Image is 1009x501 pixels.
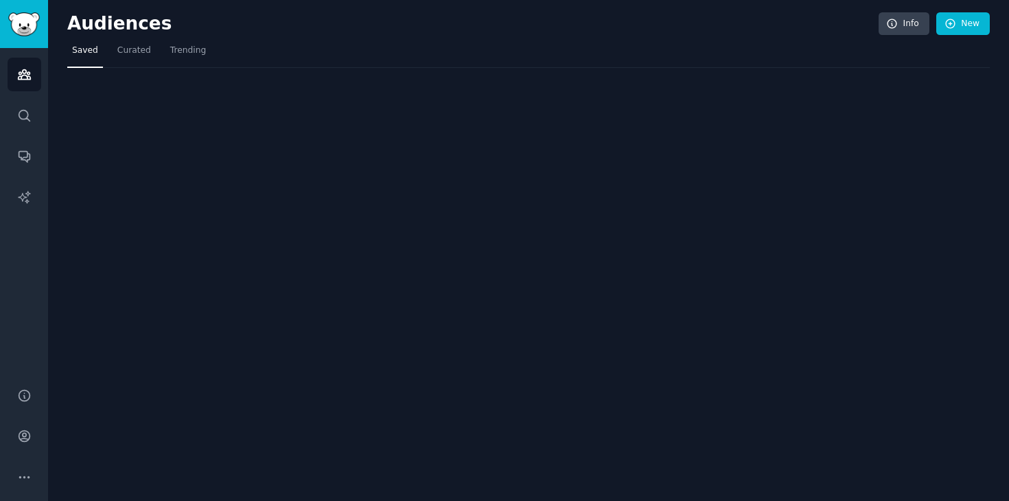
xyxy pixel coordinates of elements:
span: Trending [170,45,206,57]
a: Trending [165,40,211,68]
a: New [936,12,990,36]
h2: Audiences [67,13,879,35]
a: Saved [67,40,103,68]
a: Curated [113,40,156,68]
span: Curated [117,45,151,57]
span: Saved [72,45,98,57]
a: Info [879,12,929,36]
img: GummySearch logo [8,12,40,36]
